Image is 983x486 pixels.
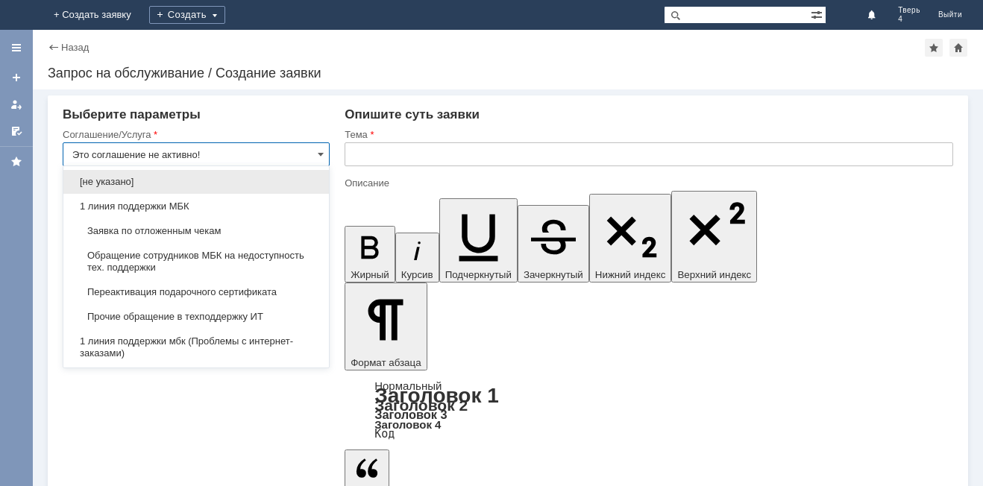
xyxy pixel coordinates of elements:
[345,381,953,439] div: Формат абзаца
[589,194,672,283] button: Нижний индекс
[72,201,320,212] span: 1 линия поддержки МБК
[149,6,225,24] div: Создать
[374,379,442,392] a: Нормальный
[63,130,327,139] div: Соглашение/Услуга
[345,226,395,283] button: Жирный
[72,311,320,323] span: Прочие обращение в техподдержку ИТ
[518,205,589,283] button: Зачеркнутый
[374,384,499,407] a: Заголовок 1
[345,178,950,188] div: Описание
[595,269,666,280] span: Нижний индекс
[345,107,480,121] span: Опишите суть заявки
[374,427,395,441] a: Код
[351,269,389,280] span: Жирный
[898,6,920,15] span: Тверь
[439,198,518,283] button: Подчеркнутый
[61,42,89,53] a: Назад
[925,39,943,57] div: Добавить в избранное
[351,357,421,368] span: Формат абзаца
[445,269,512,280] span: Подчеркнутый
[63,107,201,121] span: Выберите параметры
[401,269,433,280] span: Курсив
[395,233,439,283] button: Курсив
[949,39,967,57] div: Сделать домашней страницей
[4,119,28,143] a: Мои согласования
[671,191,757,283] button: Верхний индекс
[345,130,950,139] div: Тема
[72,335,320,359] span: 1 линия поддержки мбк (Проблемы с интернет-заказами)
[72,225,320,237] span: Заявка по отложенным чекам
[374,408,447,421] a: Заголовок 3
[677,269,751,280] span: Верхний индекс
[4,92,28,116] a: Мои заявки
[4,66,28,89] a: Создать заявку
[72,286,320,298] span: Переактивация подарочного сертификата
[72,176,320,188] span: [не указано]
[374,418,441,431] a: Заголовок 4
[72,250,320,274] span: Обращение сотрудников МБК на недоступность тех. поддержки
[524,269,583,280] span: Зачеркнутый
[811,7,826,21] span: Расширенный поиск
[374,397,468,414] a: Заголовок 2
[898,15,920,24] span: 4
[48,66,968,81] div: Запрос на обслуживание / Создание заявки
[345,283,427,370] button: Формат абзаца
